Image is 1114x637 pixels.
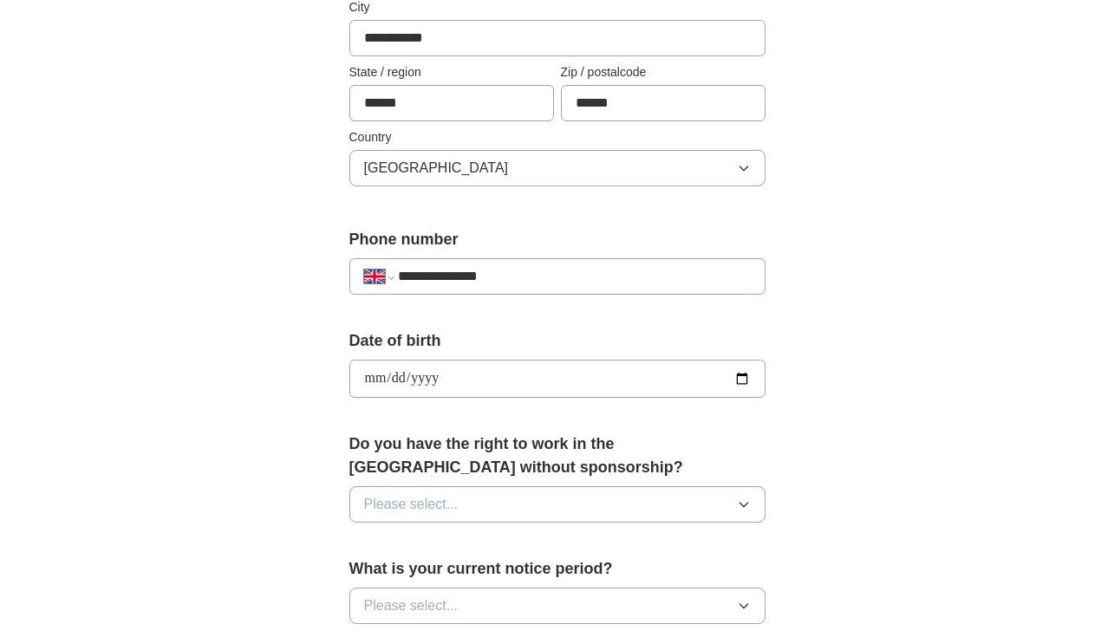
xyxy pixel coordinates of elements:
span: [GEOGRAPHIC_DATA] [364,158,509,179]
label: What is your current notice period? [349,557,765,581]
label: State / region [349,63,554,81]
label: Zip / postalcode [561,63,765,81]
label: Country [349,128,765,146]
label: Date of birth [349,329,765,353]
button: Please select... [349,588,765,624]
span: Please select... [364,494,459,515]
label: Phone number [349,228,765,251]
button: Please select... [349,486,765,523]
label: Do you have the right to work in the [GEOGRAPHIC_DATA] without sponsorship? [349,432,765,479]
span: Please select... [364,595,459,616]
button: [GEOGRAPHIC_DATA] [349,150,765,186]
